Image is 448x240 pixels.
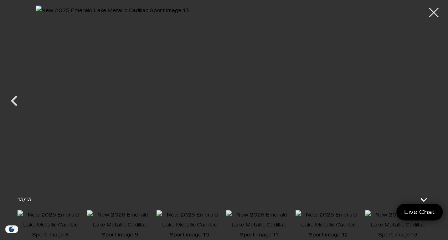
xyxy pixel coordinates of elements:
img: New 2025 Emerald Lake Metallic Cadillac Sport image 10 [156,210,222,240]
img: New 2025 Emerald Lake Metallic Cadillac Sport image 8 [17,210,83,240]
span: 13 [25,197,31,203]
img: New 2025 Emerald Lake Metallic Cadillac Sport image 13 [36,5,412,183]
a: Live Chat [396,204,443,220]
div: / [17,195,31,205]
img: New 2025 Emerald Lake Metallic Cadillac Sport image 11 [226,210,292,240]
span: Live Chat [401,208,438,216]
section: Click to Open Cookie Consent Modal [4,225,20,233]
img: Opt-Out Icon [4,225,20,233]
span: 13 [17,197,23,203]
img: New 2025 Emerald Lake Metallic Cadillac Sport image 9 [87,210,153,240]
img: New 2025 Emerald Lake Metallic Cadillac Sport image 13 [365,210,431,240]
div: Previous [4,87,25,119]
img: New 2025 Emerald Lake Metallic Cadillac Sport image 12 [295,210,361,240]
